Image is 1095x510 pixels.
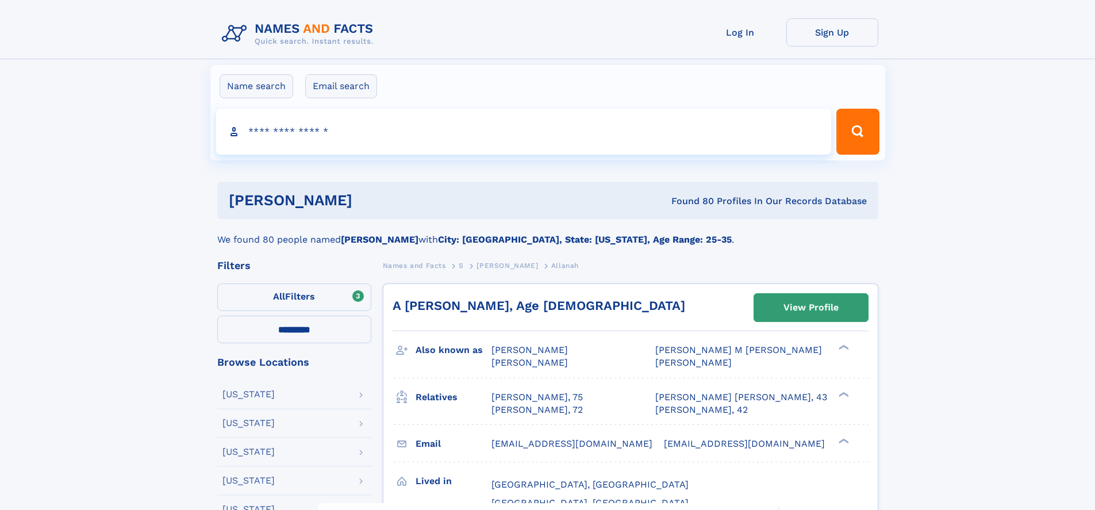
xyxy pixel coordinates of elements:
[459,258,464,273] a: S
[655,404,748,416] a: [PERSON_NAME], 42
[491,497,689,508] span: [GEOGRAPHIC_DATA], [GEOGRAPHIC_DATA]
[491,479,689,490] span: [GEOGRAPHIC_DATA], [GEOGRAPHIC_DATA]
[222,447,275,457] div: [US_STATE]
[459,262,464,270] span: S
[551,262,579,270] span: Allanah
[655,344,822,355] span: [PERSON_NAME] M [PERSON_NAME]
[754,294,868,321] a: View Profile
[836,344,850,351] div: ❯
[217,357,371,367] div: Browse Locations
[393,298,685,313] a: A [PERSON_NAME], Age [DEMOGRAPHIC_DATA]
[477,258,538,273] a: [PERSON_NAME]
[217,260,371,271] div: Filters
[783,294,839,321] div: View Profile
[416,434,491,454] h3: Email
[416,388,491,407] h3: Relatives
[512,195,867,208] div: Found 80 Profiles In Our Records Database
[477,262,538,270] span: [PERSON_NAME]
[305,74,377,98] label: Email search
[491,438,652,449] span: [EMAIL_ADDRESS][DOMAIN_NAME]
[438,234,732,245] b: City: [GEOGRAPHIC_DATA], State: [US_STATE], Age Range: 25-35
[416,340,491,360] h3: Also known as
[273,291,285,302] span: All
[341,234,418,245] b: [PERSON_NAME]
[836,390,850,398] div: ❯
[664,438,825,449] span: [EMAIL_ADDRESS][DOMAIN_NAME]
[836,109,879,155] button: Search Button
[655,357,732,368] span: [PERSON_NAME]
[229,193,512,208] h1: [PERSON_NAME]
[217,219,878,247] div: We found 80 people named with .
[836,437,850,444] div: ❯
[491,391,583,404] a: [PERSON_NAME], 75
[222,476,275,485] div: [US_STATE]
[786,18,878,47] a: Sign Up
[222,390,275,399] div: [US_STATE]
[491,357,568,368] span: [PERSON_NAME]
[217,18,383,49] img: Logo Names and Facts
[491,404,583,416] a: [PERSON_NAME], 72
[217,283,371,311] label: Filters
[220,74,293,98] label: Name search
[222,419,275,428] div: [US_STATE]
[655,391,827,404] a: [PERSON_NAME] [PERSON_NAME], 43
[694,18,786,47] a: Log In
[216,109,832,155] input: search input
[416,471,491,491] h3: Lived in
[491,344,568,355] span: [PERSON_NAME]
[383,258,446,273] a: Names and Facts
